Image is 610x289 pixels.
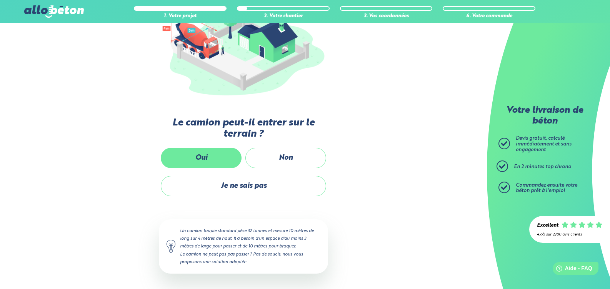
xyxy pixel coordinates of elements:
label: Je ne sais pas [161,176,326,196]
label: Le camion peut-il entrer sur le terrain ? [159,117,328,140]
div: 4. Votre commande [443,13,535,19]
div: 1. Votre projet [134,13,227,19]
label: Non [245,148,326,168]
div: 3. Vos coordonnées [340,13,433,19]
iframe: Help widget launcher [542,259,602,281]
div: 2. Votre chantier [237,13,330,19]
img: allobéton [24,5,83,18]
label: Oui [161,148,242,168]
div: Un camion toupie standard pèse 32 tonnes et mesure 10 mètres de long sur 4 mètres de haut. Il a b... [159,219,328,274]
